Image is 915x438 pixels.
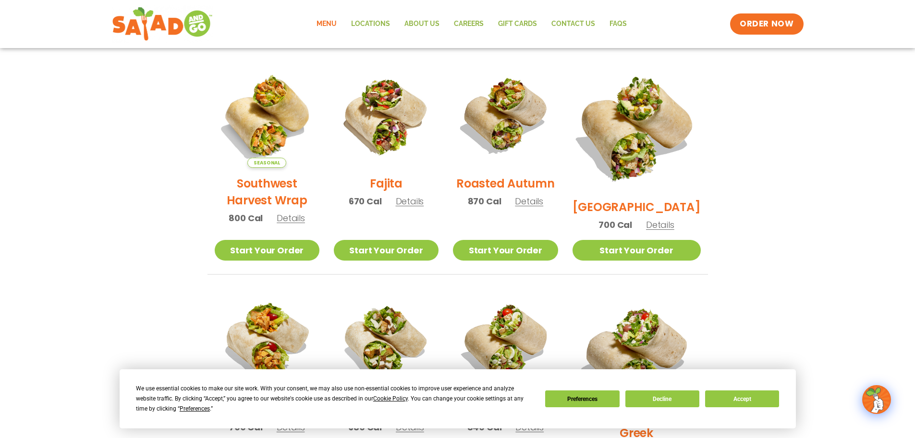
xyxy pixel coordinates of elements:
span: 700 Cal [598,218,632,231]
span: ORDER NOW [740,18,793,30]
a: About Us [397,13,447,35]
img: Product photo for Caesar Wrap [334,289,439,394]
nav: Menu [309,13,634,35]
span: 870 Cal [468,195,501,208]
img: Product photo for Cobb Wrap [453,289,558,394]
a: ORDER NOW [730,13,803,35]
a: Start Your Order [573,240,701,261]
a: FAQs [602,13,634,35]
a: Locations [344,13,397,35]
span: Details [515,195,543,207]
div: We use essential cookies to make our site work. With your consent, we may also use non-essential ... [136,384,534,414]
span: Cookie Policy [373,395,408,402]
img: Product photo for BBQ Ranch Wrap [561,52,711,202]
img: new-SAG-logo-768×292 [112,5,213,43]
a: Careers [447,13,491,35]
img: Product photo for Southwest Harvest Wrap [215,63,319,168]
img: Product photo for Buffalo Chicken Wrap [215,289,319,394]
span: Details [277,212,305,224]
span: Details [646,219,674,231]
a: Start Your Order [215,240,319,261]
span: Details [396,195,424,207]
img: wpChatIcon [863,386,890,413]
a: GIFT CARDS [491,13,544,35]
a: Start Your Order [334,240,439,261]
span: Preferences [180,405,210,412]
span: Seasonal [247,158,286,168]
span: 670 Cal [349,195,382,208]
button: Decline [625,390,699,407]
h2: [GEOGRAPHIC_DATA] [573,199,701,215]
img: Product photo for Greek Wrap [573,289,701,417]
a: Contact Us [544,13,602,35]
img: Product photo for Roasted Autumn Wrap [453,63,558,168]
div: Cookie Consent Prompt [120,369,796,428]
button: Preferences [545,390,619,407]
img: Product photo for Fajita Wrap [334,63,439,168]
a: Start Your Order [453,240,558,261]
h2: Southwest Harvest Wrap [215,175,319,209]
button: Accept [705,390,779,407]
span: 800 Cal [229,212,263,225]
h2: Fajita [370,175,403,192]
a: Menu [309,13,344,35]
h2: Roasted Autumn [456,175,555,192]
